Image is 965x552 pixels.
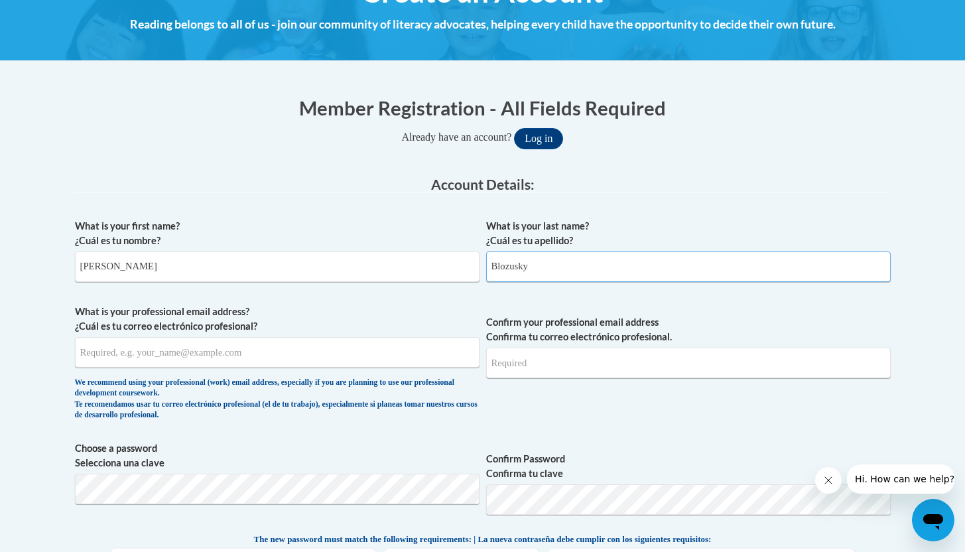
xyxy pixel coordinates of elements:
label: What is your first name? ¿Cuál es tu nombre? [75,219,480,248]
label: Confirm your professional email address Confirma tu correo electrónico profesional. [486,315,891,344]
iframe: Button to launch messaging window [912,499,954,541]
label: Choose a password Selecciona una clave [75,441,480,470]
label: What is your last name? ¿Cuál es tu apellido? [486,219,891,248]
label: What is your professional email address? ¿Cuál es tu correo electrónico profesional? [75,305,480,334]
input: Required [486,348,891,378]
div: We recommend using your professional (work) email address, especially if you are planning to use ... [75,378,480,421]
input: Metadata input [486,251,891,282]
iframe: Message from company [847,464,954,494]
h4: Reading belongs to all of us - join our community of literacy advocates, helping every child have... [75,16,891,33]
input: Metadata input [75,337,480,368]
span: The new password must match the following requirements: | La nueva contraseña debe cumplir con lo... [254,533,712,545]
label: Confirm Password Confirma tu clave [486,452,891,481]
input: Metadata input [75,251,480,282]
span: Account Details: [431,176,535,192]
span: Already have an account? [402,131,512,143]
h1: Member Registration - All Fields Required [75,94,891,121]
button: Log in [514,128,563,149]
iframe: Close message [815,467,842,494]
